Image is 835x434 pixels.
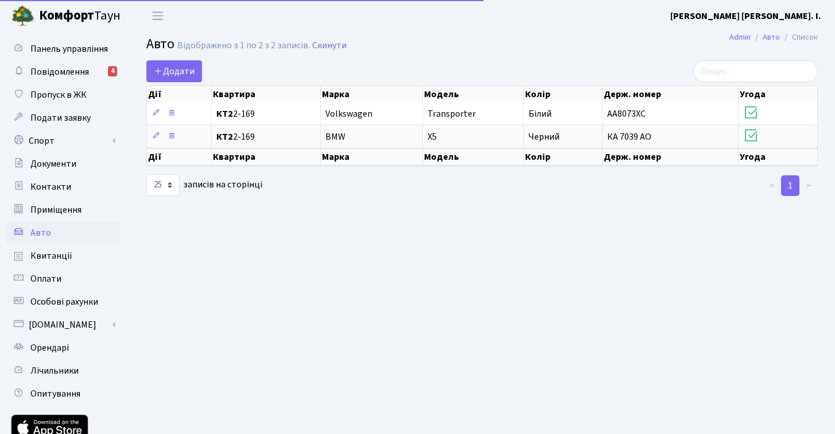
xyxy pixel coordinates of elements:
div: Відображено з 1 по 2 з 2 записів. [177,40,310,51]
b: КТ2 [216,130,233,143]
a: [DOMAIN_NAME] [6,313,121,336]
img: logo.png [11,5,34,28]
a: Орендарі [6,336,121,359]
th: Держ. номер [603,148,739,166]
a: Admin [729,31,751,43]
b: [PERSON_NAME] [PERSON_NAME]. І. [670,10,821,22]
a: 1 [781,175,799,196]
b: КТ2 [216,107,233,120]
span: Повідомлення [30,66,89,78]
th: Угода [739,148,818,166]
nav: breadcrumb [712,25,835,49]
a: Лічильники [6,359,121,382]
span: Лічильники [30,364,79,377]
span: Панель управління [30,43,108,55]
th: Угода [739,86,818,102]
span: Контакти [30,180,71,193]
a: Контакти [6,175,121,198]
span: Подати заявку [30,112,91,124]
th: Квартира [212,86,321,102]
span: Авто [30,226,51,239]
span: Опитування [30,387,80,400]
span: Таун [39,6,121,26]
span: 2-169 [216,109,316,118]
a: Документи [6,152,121,175]
th: Колір [524,148,603,166]
span: Пропуск в ЖК [30,89,87,101]
label: записів на сторінці [146,174,262,196]
span: 2-169 [216,132,316,141]
span: АА8073XC [607,107,646,120]
a: Авто [6,221,121,244]
a: Оплати [6,267,121,290]
span: Черний [529,130,560,143]
b: Комфорт [39,6,94,25]
a: Спорт [6,129,121,152]
span: X5 [428,130,437,143]
span: Особові рахунки [30,295,98,308]
span: КА 7039 АО [607,130,651,143]
span: BMW [325,130,345,143]
th: Квартира [212,148,321,166]
a: Подати заявку [6,106,121,129]
span: Оплати [30,272,61,285]
th: Колір [524,86,603,102]
span: Приміщення [30,203,81,216]
th: Держ. номер [603,86,739,102]
a: Пропуск в ЖК [6,83,121,106]
a: Авто [763,31,780,43]
a: Панель управління [6,37,121,60]
a: Приміщення [6,198,121,221]
li: Список [780,31,818,44]
span: Volkswagen [325,107,372,120]
span: Transporter [428,107,476,120]
a: Квитанції [6,244,121,267]
th: Марка [321,148,423,166]
a: [PERSON_NAME] [PERSON_NAME]. І. [670,9,821,23]
button: Переключити навігацію [143,6,172,25]
span: Білий [529,107,552,120]
th: Дії [147,148,212,166]
a: Скинути [312,40,347,51]
input: Пошук... [693,60,818,82]
span: Документи [30,158,76,170]
th: Модель [423,86,524,102]
span: Орендарі [30,341,69,354]
a: Додати [146,60,202,82]
select: записів на сторінці [146,174,180,196]
th: Дії [147,86,212,102]
a: Особові рахунки [6,290,121,313]
a: Повідомлення4 [6,60,121,83]
span: Авто [146,34,174,54]
span: Квитанції [30,249,72,262]
span: Додати [154,65,195,78]
th: Модель [423,148,524,166]
div: 4 [108,66,117,76]
a: Опитування [6,382,121,405]
th: Марка [321,86,423,102]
